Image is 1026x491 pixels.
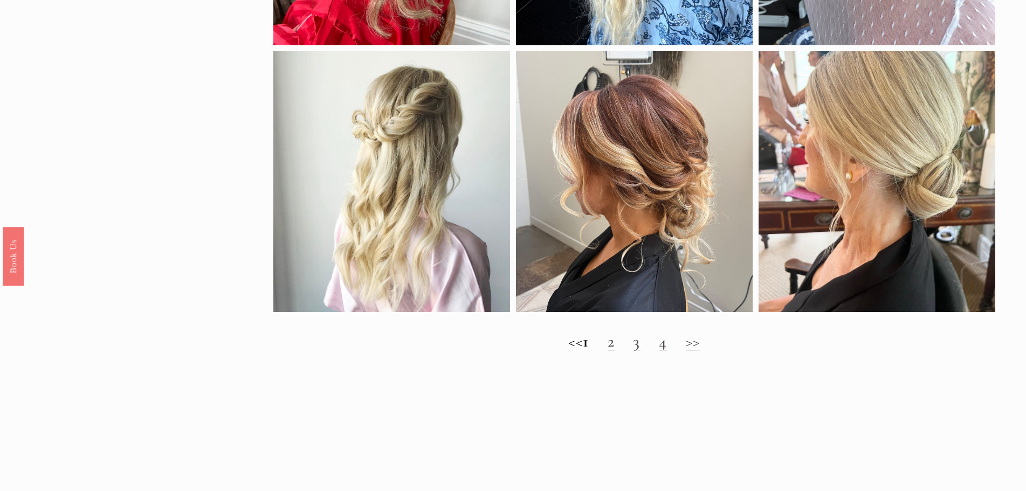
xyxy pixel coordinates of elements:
a: Book Us [3,226,24,285]
a: 4 [659,331,667,351]
a: >> [686,331,700,351]
h2: << [273,332,995,351]
a: 2 [608,331,615,351]
strong: 1 [583,331,589,351]
a: 3 [633,331,641,351]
